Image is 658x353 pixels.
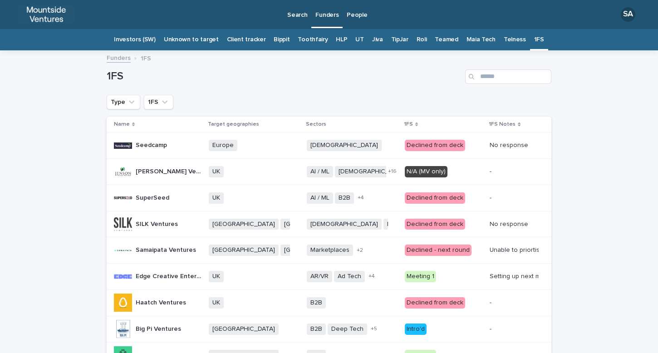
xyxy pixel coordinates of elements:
[114,119,130,129] p: Name
[280,245,350,256] span: [GEOGRAPHIC_DATA]
[209,140,237,151] span: Europe
[274,29,290,50] a: Bippit
[209,192,224,204] span: UK
[280,219,350,230] span: [GEOGRAPHIC_DATA]
[107,316,551,342] tr: Big Pi VenturesBig Pi Ventures [GEOGRAPHIC_DATA]B2BDeep Tech+5Intro'd-
[307,297,326,309] span: B2B
[490,168,491,176] div: -
[335,192,354,204] span: B2B
[136,245,198,254] p: Samaipata Ventures
[383,219,423,230] span: Deep Tech
[405,297,465,309] div: Declined from deck
[404,119,413,129] p: 1FS
[417,29,427,50] a: Roli
[405,192,465,204] div: Declined from deck
[307,140,382,151] span: [DEMOGRAPHIC_DATA]
[391,29,408,50] a: TipJar
[490,299,491,307] div: -
[534,29,544,50] a: 1FS
[136,271,203,280] p: Edge Creative Enterprise Fund
[307,271,332,282] span: AR/VR
[490,142,528,149] div: No response
[209,324,279,335] span: [GEOGRAPHIC_DATA]
[307,324,326,335] span: B2B
[371,326,377,332] span: + 5
[388,169,397,174] span: + 16
[504,29,526,50] a: Telness
[334,271,365,282] span: Ad Tech
[490,325,491,333] div: -
[405,166,447,177] div: N/A (MV only)
[107,70,462,83] h1: 1FS
[307,192,333,204] span: AI / ML
[328,324,367,335] span: Deep Tech
[336,29,347,50] a: HLP
[405,140,465,151] div: Declined from deck
[307,219,382,230] span: [DEMOGRAPHIC_DATA]
[136,297,188,307] p: Haatch Ventures
[136,324,183,333] p: Big Pi Ventures
[335,166,410,177] span: [DEMOGRAPHIC_DATA]
[466,29,496,50] a: Maia Tech
[209,245,279,256] span: [GEOGRAPHIC_DATA]
[107,132,551,159] tr: SeedcampSeedcamp Europe[DEMOGRAPHIC_DATA]Declined from deckNo response
[621,7,635,22] div: SA
[405,324,427,335] div: Intro'd
[136,192,171,202] p: SuperSeed
[208,119,259,129] p: Target geographies
[372,29,383,50] a: Jiva
[107,95,140,109] button: Type
[357,248,363,253] span: + 2
[490,273,537,280] div: Setting up next meeting
[298,29,328,50] a: Toothfairy
[164,29,219,50] a: Unknown to target
[368,274,375,279] span: + 4
[209,166,224,177] span: UK
[136,140,169,149] p: Seedcamp
[435,29,458,50] a: Teamed
[144,95,173,109] button: 1FS
[490,221,528,228] div: No response
[141,53,151,63] p: 1FS
[136,166,203,176] p: [PERSON_NAME] Ventures
[209,271,224,282] span: UK
[489,119,516,129] p: 1FS Notes
[307,245,353,256] span: Marketplaces
[355,29,363,50] a: UT
[465,69,551,84] input: Search
[490,246,537,254] div: Unable to priortise analysis of our project at this time
[209,297,224,309] span: UK
[107,52,131,63] a: Funders
[114,29,156,50] a: Investors (SW)
[405,219,465,230] div: Declined from deck
[107,289,551,316] tr: Haatch VenturesHaatch Ventures UKB2BDeclined from deck-
[18,5,74,24] img: ocD6MQ3pT7Gfft3G6jrd
[306,119,326,129] p: Sectors
[405,245,471,256] div: Declined - next round
[405,271,436,282] div: Meeting 1
[209,219,279,230] span: [GEOGRAPHIC_DATA]
[107,211,551,237] tr: SILK VenturesSILK Ventures [GEOGRAPHIC_DATA][GEOGRAPHIC_DATA][DEMOGRAPHIC_DATA]Deep TechDeclined ...
[136,219,180,228] p: SILK Ventures
[107,158,551,185] tr: [PERSON_NAME] Ventures[PERSON_NAME] Ventures UKAI / ML[DEMOGRAPHIC_DATA]+16N/A (MV only)-
[107,237,551,264] tr: Samaipata VenturesSamaipata Ventures [GEOGRAPHIC_DATA][GEOGRAPHIC_DATA]Marketplaces+2Declined - n...
[307,166,333,177] span: AI / ML
[490,194,491,202] div: -
[358,195,364,201] span: + 4
[107,185,551,211] tr: SuperSeedSuperSeed UKAI / MLB2B+4Declined from deck-
[107,264,551,290] tr: Edge Creative Enterprise FundEdge Creative Enterprise Fund UKAR/VRAd Tech+4Meeting 1Setting up ne...
[227,29,266,50] a: Client tracker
